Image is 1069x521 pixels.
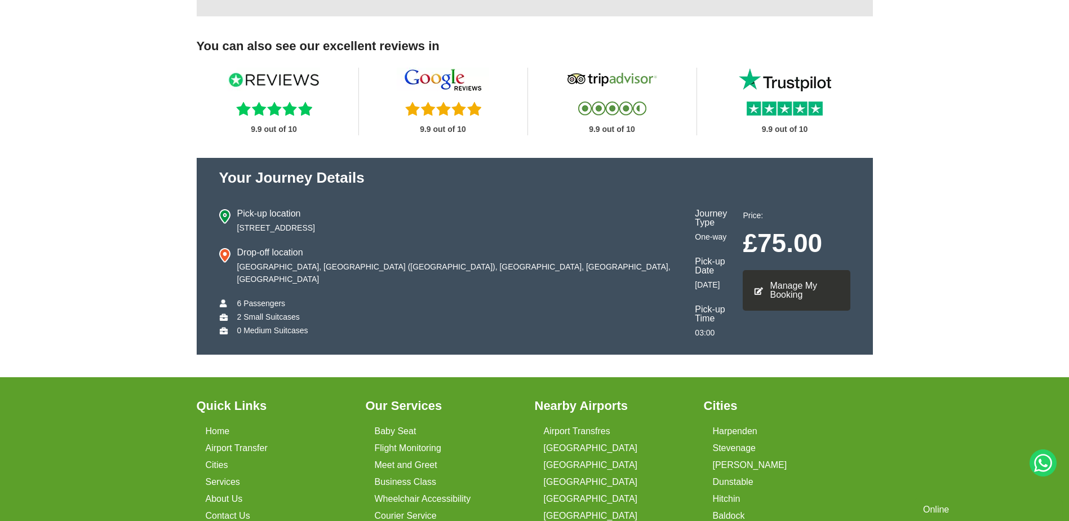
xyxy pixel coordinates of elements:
[236,101,312,116] img: Reviews.io Stars
[206,511,250,521] a: Contact Us
[544,494,638,504] a: [GEOGRAPHIC_DATA]
[743,209,850,222] p: Price:
[762,125,808,134] strong: 9.9 out of 10
[206,477,240,487] a: Services
[375,460,437,470] a: Meet and Greet
[695,209,743,227] h4: Journey Type
[405,101,481,116] img: Five Reviews Stars
[713,460,787,470] a: [PERSON_NAME]
[237,222,695,234] p: [STREET_ADDRESS]
[713,477,753,487] a: Dunstable
[695,257,743,275] h4: Pick-up Date
[375,494,471,504] a: Wheelchair Accessibility
[695,279,743,291] p: [DATE]
[420,125,466,134] strong: 9.9 out of 10
[695,231,743,243] p: One-way
[206,494,243,504] a: About Us
[219,326,695,334] li: 0 Medium Suitcases
[375,443,441,453] a: Flight Monitoring
[544,477,638,487] a: [GEOGRAPHIC_DATA]
[544,426,610,436] a: Airport Transfres
[535,400,690,412] h3: Nearby Airports
[739,68,831,91] img: Trustpilot Reviews
[589,125,635,134] strong: 9.9 out of 10
[713,426,757,436] a: Harpenden
[544,443,638,453] a: [GEOGRAPHIC_DATA]
[397,68,489,91] img: Google Reviews
[695,326,743,339] p: 03:00
[206,426,230,436] a: Home
[237,260,695,285] p: [GEOGRAPHIC_DATA], [GEOGRAPHIC_DATA] ([GEOGRAPHIC_DATA]), [GEOGRAPHIC_DATA], [GEOGRAPHIC_DATA], [...
[237,209,695,218] h4: Pick-up location
[375,426,416,436] a: Baby Seat
[197,400,352,412] h3: Quick Links
[695,305,743,323] h4: Pick-up Time
[544,511,638,521] a: [GEOGRAPHIC_DATA]
[228,68,320,91] img: Reviews IO
[197,39,873,54] h3: You can also see our excellent reviews in
[578,101,646,116] img: Tripadvisor Reviews Stars
[544,460,638,470] a: [GEOGRAPHIC_DATA]
[206,443,268,453] a: Airport Transfer
[219,299,695,307] li: 6 Passengers
[366,400,521,412] h3: Our Services
[251,125,297,134] strong: 9.9 out of 10
[915,496,1063,521] iframe: chat widget
[704,400,859,412] h3: Cities
[237,248,695,257] h4: Drop-off location
[713,494,740,504] a: Hitchin
[375,511,437,521] a: Courier Service
[219,313,695,321] li: 2 Small Suitcases
[219,169,850,187] h2: Your journey Details
[743,270,850,311] a: Manage My Booking
[713,511,745,521] a: Baldock
[747,101,823,116] img: Trustpilot Reviews Stars
[566,68,658,91] img: Tripadvisor Reviews
[375,477,436,487] a: Business Class
[206,460,228,470] a: Cities
[743,230,850,256] p: £75.00
[713,443,756,453] a: Stevenage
